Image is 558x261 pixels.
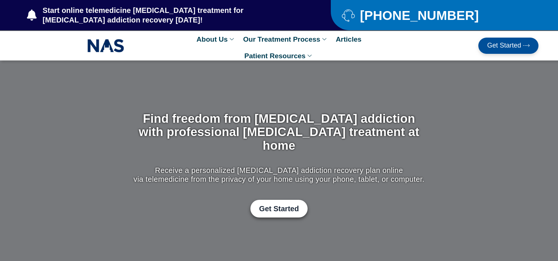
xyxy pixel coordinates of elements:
span: Get Started [487,42,521,49]
span: Get Started [259,204,299,213]
a: [PHONE_NUMBER] [342,9,520,22]
span: [PHONE_NUMBER] [358,11,479,20]
a: Start online telemedicine [MEDICAL_DATA] treatment for [MEDICAL_DATA] addiction recovery [DATE]! [27,6,301,25]
a: About Us [193,31,239,48]
a: Our Treatment Process [239,31,332,48]
p: Receive a personalized [MEDICAL_DATA] addiction recovery plan online via telemedicine from the pr... [132,166,426,184]
a: Get Started [478,38,538,54]
a: Patient Resources [241,48,318,64]
img: NAS_email_signature-removebg-preview.png [87,37,124,54]
div: Get Started with Suboxone Treatment by filling-out this new patient packet form [132,200,426,217]
h1: Find freedom from [MEDICAL_DATA] addiction with professional [MEDICAL_DATA] treatment at home [132,112,426,152]
a: Articles [332,31,365,48]
a: Get Started [250,200,308,217]
span: Start online telemedicine [MEDICAL_DATA] treatment for [MEDICAL_DATA] addiction recovery [DATE]! [41,6,302,25]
